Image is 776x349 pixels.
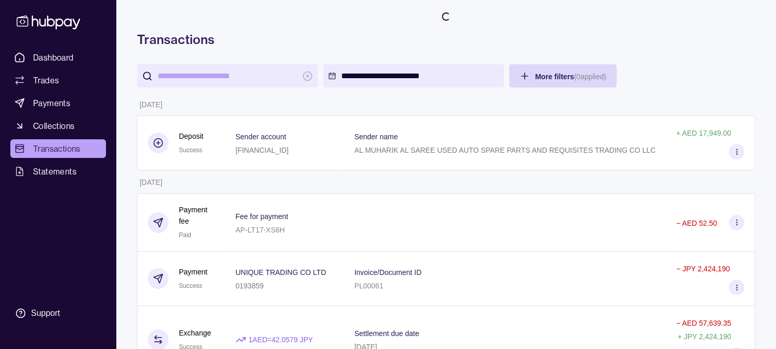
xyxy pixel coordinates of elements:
[10,117,106,135] a: Collections
[678,332,732,341] p: + JPY 2,424,190
[179,231,191,239] span: Paid
[10,71,106,90] a: Trades
[179,147,202,154] span: Success
[179,204,215,227] p: Payment fee
[179,282,202,289] span: Success
[535,72,606,81] span: More filters
[33,120,74,132] span: Collections
[158,64,297,88] input: search
[140,100,162,109] p: [DATE]
[236,133,286,141] p: Sender account
[236,226,285,234] p: AP-LT17-XS6H
[179,130,203,142] p: Deposit
[676,219,717,227] p: − AED 52.50
[676,319,731,327] p: − AED 57,639.35
[33,142,81,155] span: Transactions
[10,302,106,324] a: Support
[236,282,264,290] p: 0193859
[179,327,211,339] p: Exchange
[10,94,106,112] a: Payments
[574,72,606,81] p: ( 0 applied)
[33,74,59,86] span: Trades
[33,51,74,64] span: Dashboard
[10,139,106,158] a: Transactions
[179,266,207,278] p: Payment
[33,165,77,178] span: Statements
[354,268,421,277] p: Invoice/Document ID
[10,162,106,181] a: Statements
[236,268,326,277] p: UNIQUE TRADING CO LTD
[236,212,288,221] p: Fee for payment
[354,133,398,141] p: Sender name
[509,64,617,88] button: More filters(0applied)
[354,146,656,154] p: AL MUHARIK AL SAREE USED AUTO SPARE PARTS AND REQUISITES TRADING CO LLC
[31,308,60,319] div: Support
[354,329,419,338] p: Settlement due date
[137,31,755,48] h1: Transactions
[354,282,383,290] p: PL00061
[10,48,106,67] a: Dashboard
[236,146,289,154] p: [FINANCIAL_ID]
[676,129,731,137] p: + AED 17,949.00
[140,178,162,186] p: [DATE]
[676,265,730,273] p: − JPY 2,424,190
[33,97,70,109] span: Payments
[249,334,313,345] p: 1 AED = 42.0579 JPY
